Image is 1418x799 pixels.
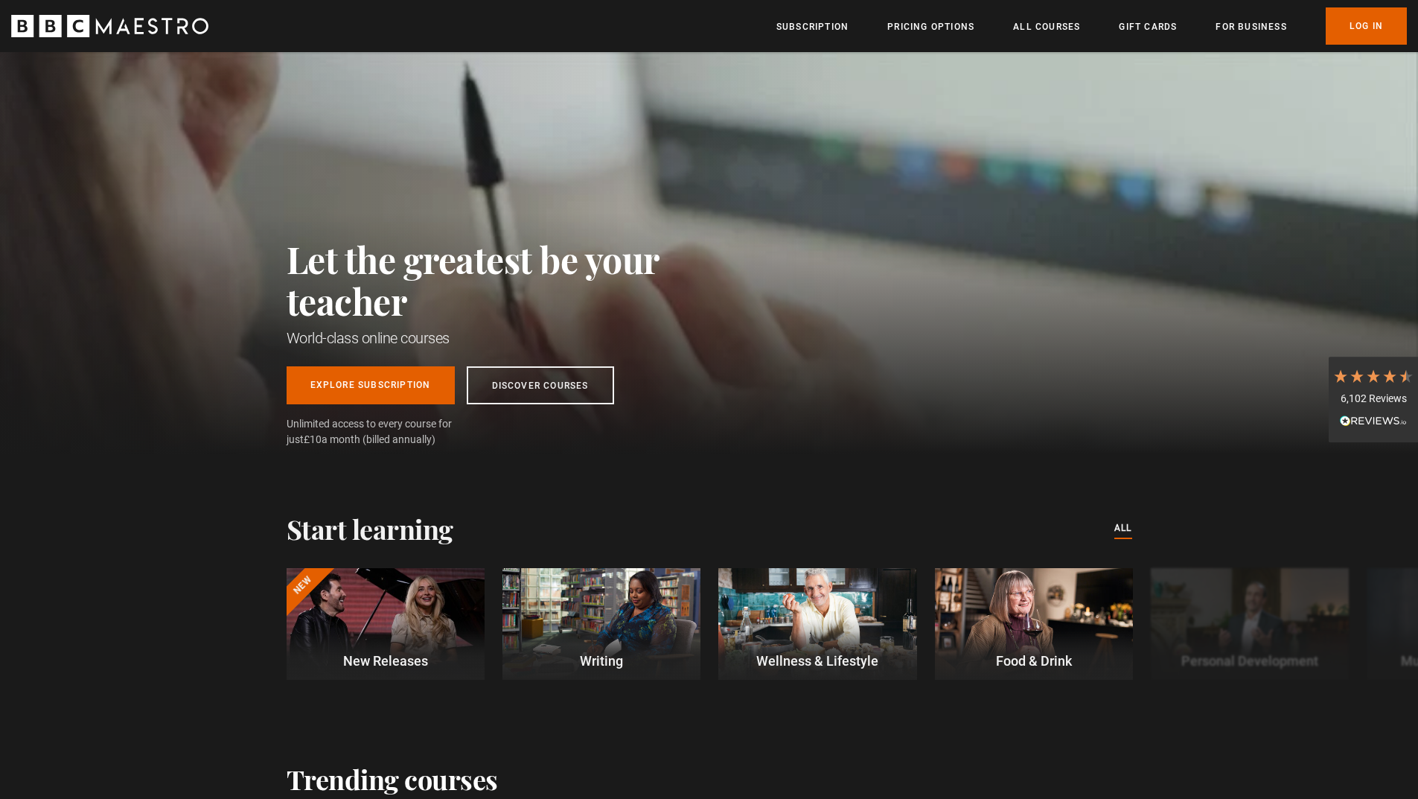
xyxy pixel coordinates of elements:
[1013,19,1080,34] a: All Courses
[287,238,726,322] h2: Let the greatest be your teacher
[935,651,1133,671] p: Food & Drink
[1119,19,1177,34] a: Gift Cards
[287,416,488,448] span: Unlimited access to every course for just a month (billed annually)
[286,651,484,671] p: New Releases
[776,7,1407,45] nav: Primary
[935,568,1133,680] a: Food & Drink
[1332,368,1414,384] div: 4.7 Stars
[718,651,916,671] p: Wellness & Lifestyle
[502,651,700,671] p: Writing
[467,366,614,404] a: Discover Courses
[11,15,208,37] svg: BBC Maestro
[1329,357,1418,443] div: 6,102 ReviewsRead All Reviews
[1114,521,1132,537] a: All
[776,19,849,34] a: Subscription
[1332,413,1414,431] div: Read All Reviews
[287,513,453,544] h2: Start learning
[287,366,455,404] a: Explore Subscription
[287,568,485,680] a: New New Releases
[1216,19,1286,34] a: For business
[287,328,726,348] h1: World-class online courses
[502,568,700,680] a: Writing
[718,568,916,680] a: Wellness & Lifestyle
[1151,651,1349,671] p: Personal Development
[1151,568,1349,680] a: Personal Development
[1332,392,1414,407] div: 6,102 Reviews
[1340,416,1407,426] img: REVIEWS.io
[304,433,322,445] span: £10
[1326,7,1407,45] a: Log In
[887,19,974,34] a: Pricing Options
